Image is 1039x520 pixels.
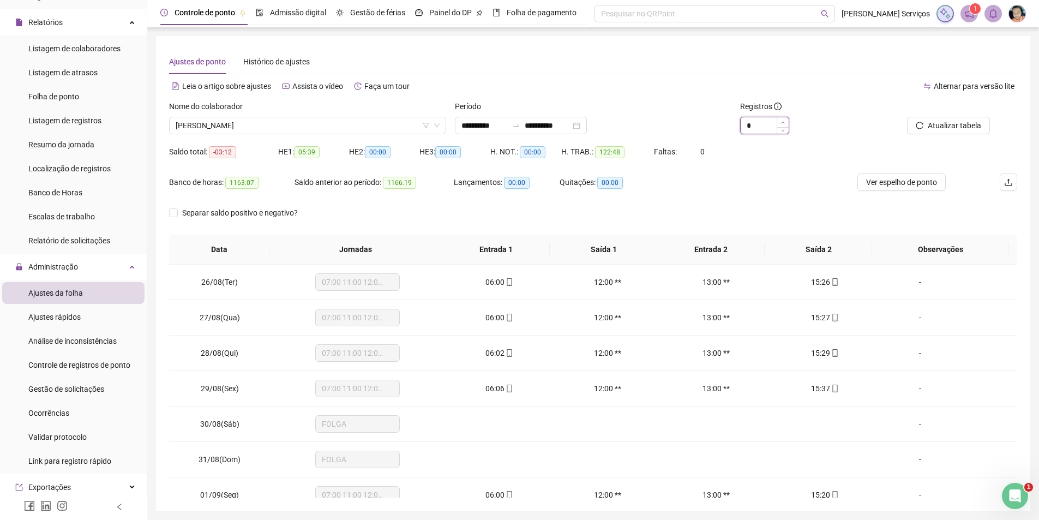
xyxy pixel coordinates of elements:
span: Folha de pagamento [507,8,576,17]
span: 1163:07 [225,177,259,189]
span: 06:00 [485,313,505,322]
span: 122:48 [595,146,624,158]
span: -03:12 [209,146,236,158]
span: Administração [28,262,78,271]
span: export [15,483,23,491]
span: facebook [24,500,35,511]
span: mobile [830,385,839,392]
span: Histórico de ajustes [243,57,310,66]
span: Relatórios [28,18,63,27]
span: mobile [830,314,839,321]
span: Decrease Value [777,127,789,134]
th: Saída 2 [765,235,872,265]
span: 00:00 [504,177,530,189]
div: Lançamentos: [454,176,560,189]
span: Increase Value [777,117,789,127]
span: file-done [256,9,263,16]
label: Período [455,100,488,112]
span: Admissão digital [270,8,326,17]
span: 07:00 11:00 12:00 17:00 [322,345,393,361]
th: Data [169,235,269,265]
span: 15:27 [811,313,830,322]
span: Folha de ponto [28,92,79,101]
span: 30/08(Sáb) [200,420,239,428]
span: Assista o vídeo [292,82,343,91]
span: 06:00 [485,491,505,499]
span: Gestão de solicitações [28,385,104,393]
span: - [919,349,921,357]
span: 15:29 [811,349,830,357]
span: book [493,9,500,16]
span: 07:00 11:00 12:00 17:00 [322,380,393,397]
span: mobile [505,314,513,321]
th: Observações [872,235,1009,265]
span: Listagem de registros [28,116,101,125]
span: Ajustes rápidos [28,313,81,321]
span: 00:00 [435,146,461,158]
div: H. TRAB.: [561,146,654,158]
span: [PERSON_NAME] Serviços [842,8,930,20]
div: Banco de horas: [169,176,295,189]
span: 15:37 [811,384,830,393]
div: Quitações: [560,176,665,189]
span: mobile [830,491,839,499]
span: 06:06 [485,384,505,393]
span: 26/08(Ter) [201,278,238,286]
span: Gestão de férias [350,8,405,17]
span: pushpin [476,10,483,16]
span: swap [923,82,931,90]
span: Ocorrências [28,409,69,417]
span: upload [1004,178,1013,187]
span: Faça um tour [364,82,410,91]
span: Leia o artigo sobre ajustes [182,82,271,91]
th: Entrada 2 [657,235,765,265]
span: 1166:19 [383,177,416,189]
div: HE 1: [278,146,349,158]
span: up [781,121,785,124]
span: Exportações [28,483,71,492]
span: Validar protocolo [28,433,87,441]
div: Saldo anterior ao período: [295,176,454,189]
span: instagram [57,500,68,511]
span: pushpin [239,10,246,16]
span: 07:00 11:00 12:00 17:00 [322,274,393,290]
span: - [919,313,921,322]
span: - [919,455,921,464]
span: Atualizar tabela [928,119,981,132]
span: down [434,122,440,129]
span: Observações [881,243,1000,255]
span: 07:00 11:00 12:00 17:00 [322,487,393,503]
img: 16970 [1009,5,1025,22]
span: Ajustes da folha [28,289,83,297]
span: Banco de Horas [28,188,82,197]
span: - [919,420,921,428]
span: Localização de registros [28,164,111,173]
span: down [781,129,785,133]
div: H. NOT.: [490,146,561,158]
span: youtube [282,82,290,90]
span: file [15,19,23,26]
span: 05:39 [294,146,320,158]
span: AIDILA DOS SANTOS BELO [176,117,440,134]
span: Relatório de solicitações [28,236,110,245]
span: Painel do DP [429,8,472,17]
span: 29/08(Sex) [201,384,239,393]
span: lock [15,263,23,271]
span: Ajustes de ponto [169,57,226,66]
span: to [512,121,520,130]
span: 28/08(Qui) [201,349,238,357]
span: mobile [505,278,513,286]
span: FOLGA [322,451,393,468]
button: Atualizar tabela [907,117,990,134]
span: 15:20 [811,491,830,499]
span: Faltas: [654,147,678,156]
span: mobile [505,491,513,499]
span: Listagem de colaboradores [28,44,121,53]
span: mobile [505,385,513,392]
div: Saldo total: [169,146,278,158]
span: filter [423,122,429,129]
span: 1 [1024,483,1033,492]
span: left [116,503,123,511]
span: Alternar para versão lite [934,82,1014,91]
span: 06:00 [485,278,505,286]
